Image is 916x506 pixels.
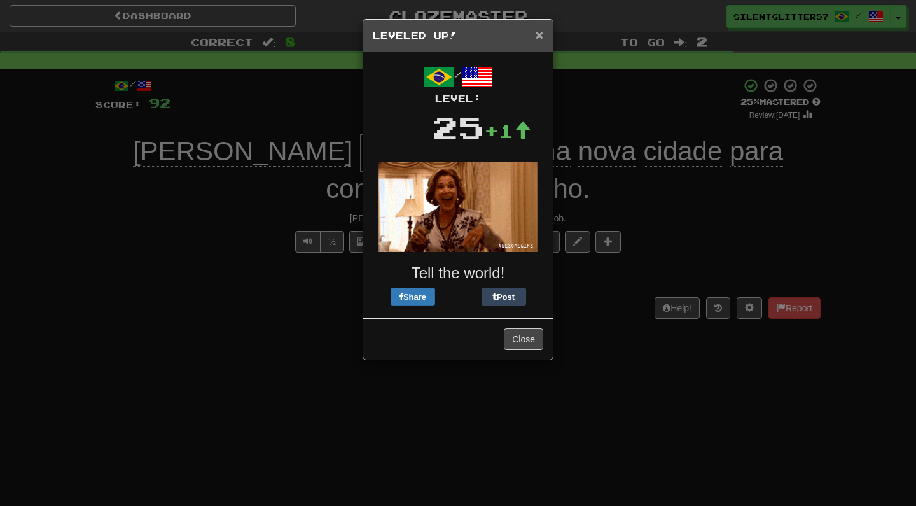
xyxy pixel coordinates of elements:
h5: Leveled Up! [373,29,543,42]
iframe: X Post Button [435,288,482,306]
span: × [536,27,543,42]
div: Level: [373,92,543,105]
button: Close [504,328,543,350]
img: lucille-bluth-8f3fd88a9e1d39ebd4dcae2a3c7398930b7aef404e756e0a294bf35c6fedb1b1.gif [378,162,538,252]
div: 25 [432,105,484,150]
button: Post [482,288,526,306]
h3: Tell the world! [373,265,543,281]
button: Share [391,288,435,306]
button: Close [536,28,543,41]
div: +1 [484,118,531,144]
div: / [373,62,543,105]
